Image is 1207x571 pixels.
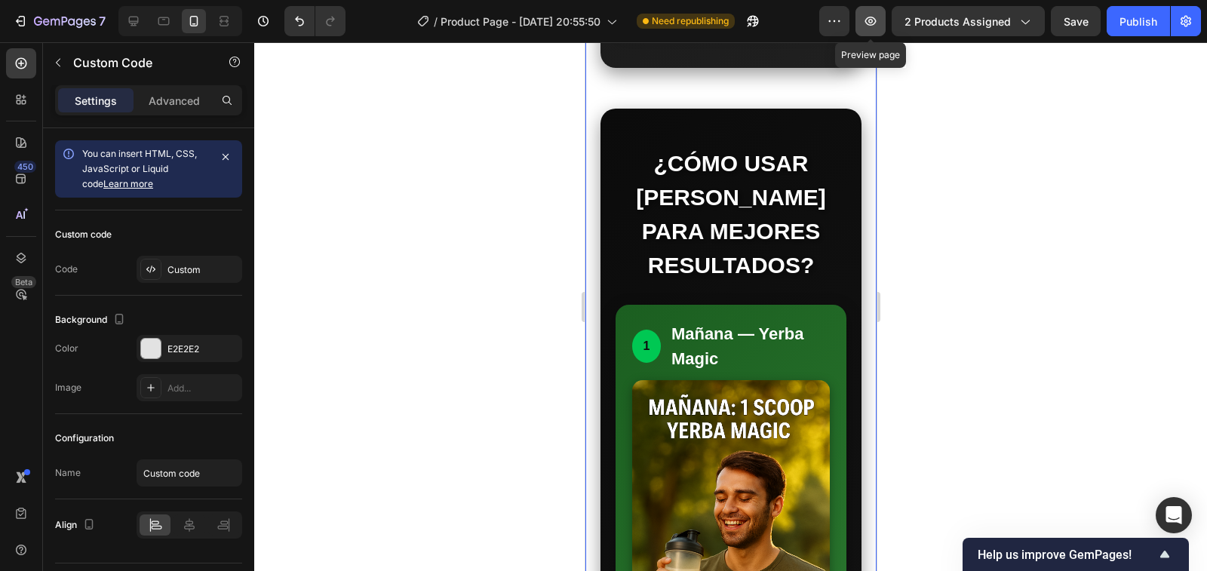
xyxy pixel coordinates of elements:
[99,12,106,30] p: 7
[585,42,877,571] iframe: Design area
[55,228,112,241] div: Custom code
[892,6,1045,36] button: 2 products assigned
[167,263,238,277] div: Custom
[1064,15,1089,28] span: Save
[55,310,128,330] div: Background
[82,148,197,189] span: You can insert HTML, CSS, JavaScript or Liquid code
[14,161,36,173] div: 450
[55,466,81,480] div: Name
[11,276,36,288] div: Beta
[652,14,729,28] span: Need republishing
[55,381,81,394] div: Image
[55,262,78,276] div: Code
[167,342,238,356] div: E2E2E2
[904,14,1011,29] span: 2 products assigned
[167,382,238,395] div: Add...
[284,6,346,36] div: Undo/Redo
[1156,497,1192,533] div: Open Intercom Messenger
[1107,6,1170,36] button: Publish
[978,545,1174,563] button: Show survey - Help us improve GemPages!
[73,54,201,72] p: Custom Code
[75,93,117,109] p: Settings
[434,14,438,29] span: /
[978,548,1156,562] span: Help us improve GemPages!
[1051,6,1101,36] button: Save
[103,178,153,189] a: Learn more
[149,93,200,109] p: Advanced
[441,14,600,29] span: Product Page - [DATE] 20:55:50
[55,515,98,536] div: Align
[6,6,112,36] button: 7
[55,431,114,445] div: Configuration
[55,342,78,355] div: Color
[1119,14,1157,29] div: Publish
